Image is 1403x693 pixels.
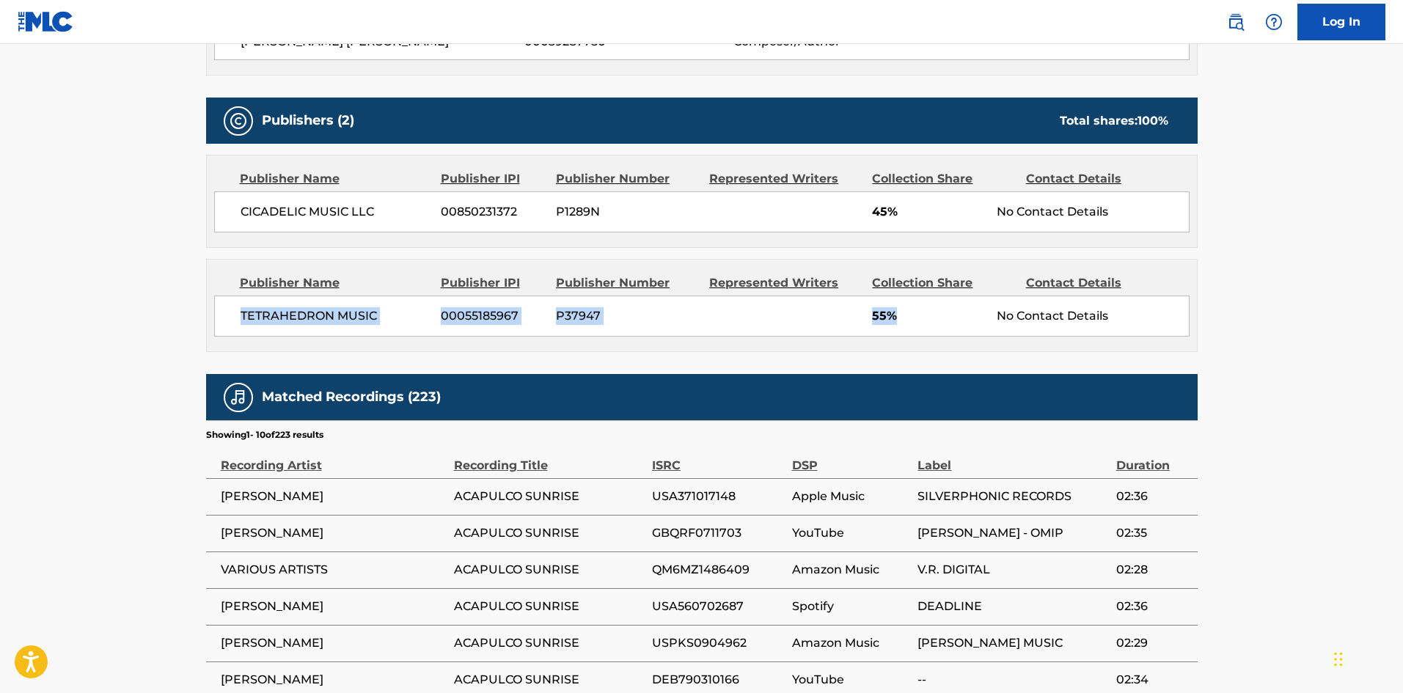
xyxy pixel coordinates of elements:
span: Spotify [792,598,911,615]
span: [PERSON_NAME] [221,634,447,652]
a: Log In [1297,4,1385,40]
div: Drag [1334,637,1343,681]
div: Publisher Name [240,170,430,188]
span: ACAPULCO SUNRISE [454,524,645,542]
span: P1289N [556,203,698,221]
span: ACAPULCO SUNRISE [454,598,645,615]
div: Collection Share [872,274,1014,292]
div: Contact Details [1026,170,1168,188]
span: [PERSON_NAME] - OMIP [917,524,1108,542]
img: Matched Recordings [230,389,247,406]
div: Publisher Name [240,274,430,292]
span: 00055185967 [441,307,545,325]
a: Public Search [1221,7,1250,37]
span: 45% [872,203,986,221]
span: 02:36 [1116,598,1190,615]
div: DSP [792,441,911,474]
span: Amazon Music [792,561,911,579]
span: YouTube [792,524,911,542]
div: Publisher IPI [441,170,545,188]
span: QM6MZ1486409 [652,561,785,579]
img: help [1265,13,1283,31]
img: MLC Logo [18,11,74,32]
span: DEADLINE [917,598,1108,615]
span: Amazon Music [792,634,911,652]
span: 02:28 [1116,561,1190,579]
div: Publisher IPI [441,274,545,292]
span: V.R. DIGITAL [917,561,1108,579]
img: search [1227,13,1245,31]
span: P37947 [556,307,698,325]
div: Represented Writers [709,170,861,188]
span: ACAPULCO SUNRISE [454,488,645,505]
span: [PERSON_NAME] MUSIC [917,634,1108,652]
span: USA371017148 [652,488,785,505]
div: Collection Share [872,170,1014,188]
div: No Contact Details [997,307,1188,325]
span: 02:34 [1116,671,1190,689]
img: Publishers [230,112,247,130]
span: 02:29 [1116,634,1190,652]
span: DEB790310166 [652,671,785,689]
span: 02:36 [1116,488,1190,505]
div: Represented Writers [709,274,861,292]
div: Recording Artist [221,441,447,474]
span: ACAPULCO SUNRISE [454,634,645,652]
div: Total shares: [1060,112,1168,130]
span: [PERSON_NAME] [221,598,447,615]
span: SILVERPHONIC RECORDS [917,488,1108,505]
span: 100 % [1138,114,1168,128]
span: [PERSON_NAME] [221,524,447,542]
div: Label [917,441,1108,474]
div: Duration [1116,441,1190,474]
div: Recording Title [454,441,645,474]
span: VARIOUS ARTISTS [221,561,447,579]
span: -- [917,671,1108,689]
div: ISRC [652,441,785,474]
span: 55% [872,307,986,325]
span: GBQRF0711703 [652,524,785,542]
span: [PERSON_NAME] [221,671,447,689]
span: TETRAHEDRON MUSIC [241,307,431,325]
span: YouTube [792,671,911,689]
span: Apple Music [792,488,911,505]
div: Publisher Number [556,274,698,292]
span: ACAPULCO SUNRISE [454,671,645,689]
span: CICADELIC MUSIC LLC [241,203,431,221]
span: USPKS0904962 [652,634,785,652]
div: Publisher Number [556,170,698,188]
p: Showing 1 - 10 of 223 results [206,428,323,441]
span: 00850231372 [441,203,545,221]
h5: Publishers (2) [262,112,354,129]
div: Help [1259,7,1289,37]
span: USA560702687 [652,598,785,615]
iframe: Chat Widget [1330,623,1403,693]
span: ACAPULCO SUNRISE [454,561,645,579]
div: No Contact Details [997,203,1188,221]
span: 02:35 [1116,524,1190,542]
span: [PERSON_NAME] [221,488,447,505]
div: Contact Details [1026,274,1168,292]
h5: Matched Recordings (223) [262,389,441,406]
